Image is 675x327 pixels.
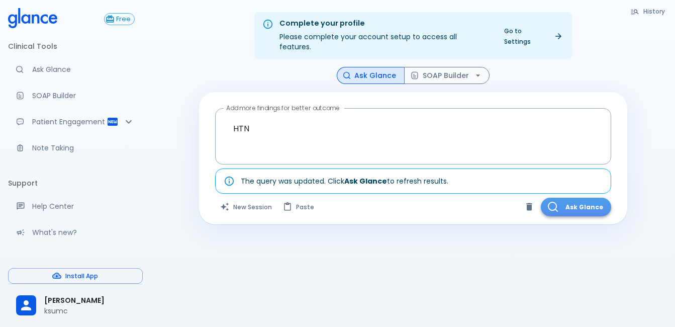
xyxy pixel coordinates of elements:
div: Complete your profile [279,18,490,29]
button: Install App [8,268,143,284]
button: History [625,4,671,19]
button: Clear [522,199,537,214]
textarea: HTN [222,113,604,144]
button: SOAP Builder [404,67,490,85]
div: The query was updated. Click to refresh results. [241,172,448,190]
p: What's new? [32,227,135,237]
a: Get help from our support team [8,195,143,217]
li: Clinical Tools [8,34,143,58]
a: Moramiz: Find ICD10AM codes instantly [8,58,143,80]
a: Go to Settings [498,24,568,49]
a: Docugen: Compose a clinical documentation in seconds [8,85,143,107]
label: Add more findings for better outcome [226,104,340,112]
div: Patient Reports & Referrals [8,111,143,133]
p: Note Taking [32,143,135,153]
li: Support [8,171,143,195]
a: Click to view or change your subscription [104,13,143,25]
div: [PERSON_NAME]ksumc [8,288,143,323]
div: Recent updates and feature releases [8,221,143,243]
p: Patient Engagement [32,117,107,127]
button: Ask Glance [541,198,611,216]
button: Free [104,13,135,25]
p: ksumc [44,306,135,316]
div: Please complete your account setup to access all features. [279,15,490,56]
button: Paste from clipboard [278,198,320,216]
li: Settings [8,256,143,280]
p: Help Center [32,201,135,211]
p: SOAP Builder [32,91,135,101]
p: Ask Glance [32,64,135,74]
a: Advanced note-taking [8,137,143,159]
button: Clears all inputs and results. [215,198,278,216]
button: Ask Glance [337,67,405,85]
span: Free [113,16,134,23]
strong: Ask Glance [344,176,387,186]
span: [PERSON_NAME] [44,295,135,306]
